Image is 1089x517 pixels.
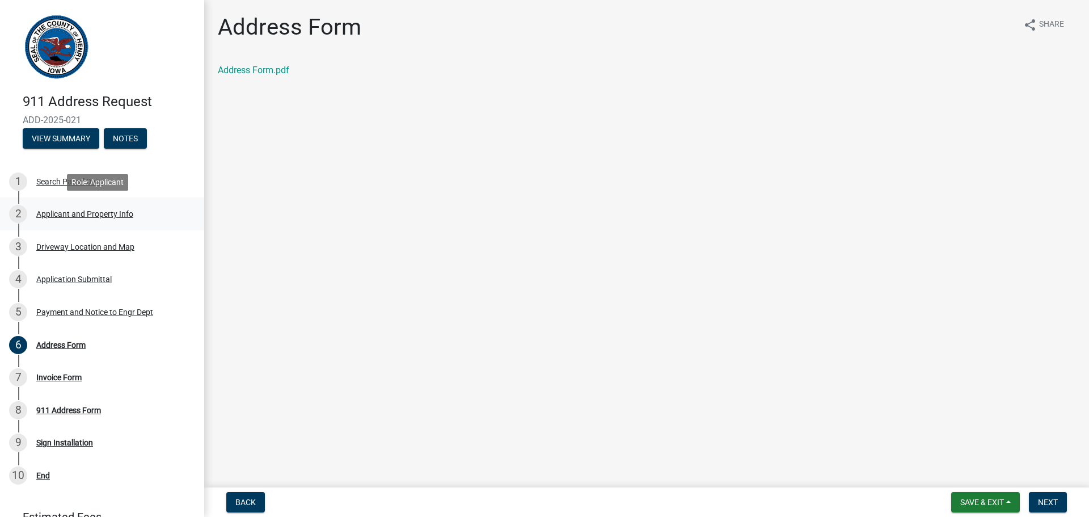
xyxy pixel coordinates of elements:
div: 9 [9,434,27,452]
div: 2 [9,205,27,223]
img: Henry County, Iowa [23,12,90,82]
span: Share [1039,18,1064,32]
div: Driveway Location and Map [36,243,134,251]
div: 10 [9,466,27,485]
div: 7 [9,368,27,386]
i: share [1023,18,1037,32]
div: 911 Address Form [36,406,101,414]
span: Save & Exit [960,498,1004,507]
div: Invoice Form [36,373,82,381]
div: Address Form [36,341,86,349]
button: Back [226,492,265,512]
a: Address Form.pdf [218,65,289,75]
button: shareShare [1014,14,1073,36]
span: Back [235,498,256,507]
button: View Summary [23,128,99,149]
h1: Address Form [218,14,361,41]
span: ADD-2025-021 [23,115,181,125]
div: Sign Installation [36,439,93,447]
div: Search Parcel Data [36,178,103,186]
div: 6 [9,336,27,354]
wm-modal-confirm: Notes [104,134,147,144]
div: 4 [9,270,27,288]
h4: 911 Address Request [23,94,195,110]
div: 3 [9,238,27,256]
div: End [36,472,50,480]
button: Next [1029,492,1067,512]
div: 5 [9,303,27,321]
div: Application Submittal [36,275,112,283]
wm-modal-confirm: Summary [23,134,99,144]
button: Save & Exit [951,492,1020,512]
div: Role: Applicant [67,174,128,191]
button: Notes [104,128,147,149]
div: Payment and Notice to Engr Dept [36,308,153,316]
div: 8 [9,401,27,419]
div: 1 [9,173,27,191]
div: Applicant and Property Info [36,210,133,218]
span: Next [1038,498,1058,507]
